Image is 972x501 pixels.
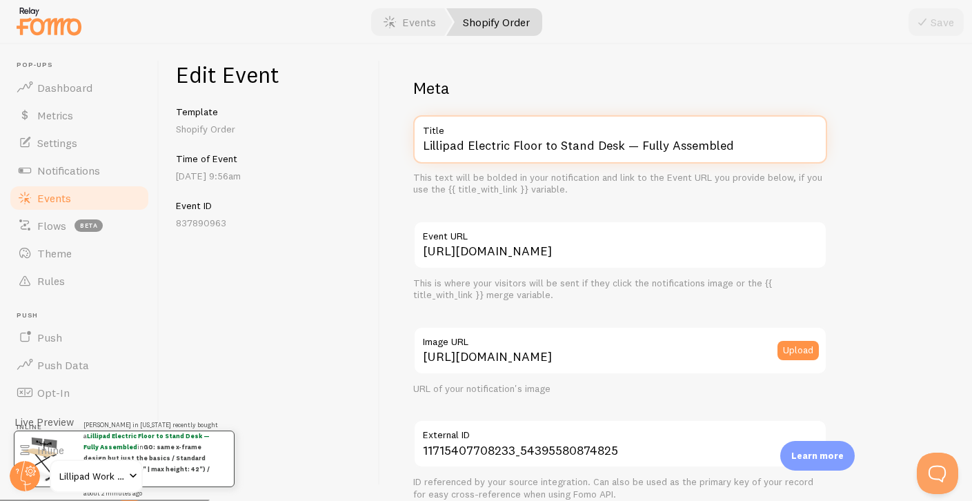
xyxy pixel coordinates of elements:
a: Events [8,184,150,212]
span: Events [37,191,71,205]
p: Shopify Order [176,122,363,136]
iframe: Help Scout Beacon - Open [917,453,958,494]
a: Flows beta [8,212,150,239]
a: Notifications [8,157,150,184]
span: Dashboard [37,81,92,95]
a: Dashboard [8,74,150,101]
label: Event URL [413,221,827,244]
label: Title [413,115,827,139]
button: Upload [777,341,819,360]
label: Image URL [413,326,827,350]
span: Push Data [37,358,89,372]
span: Lillipad Work Solutions [59,468,125,484]
h1: Edit Event [176,61,363,89]
p: Learn more [791,449,844,462]
label: External ID [413,420,827,443]
span: Rules [37,274,65,288]
h2: Meta [413,77,827,99]
span: Notifications [37,164,100,177]
span: Push [17,311,150,320]
p: [DATE] 9:56am [176,169,363,183]
a: Metrics [8,101,150,129]
span: Theme [37,246,72,260]
span: beta [75,219,103,232]
div: This text will be bolded in your notification and link to the Event URL you provide below, if you... [413,172,827,196]
div: URL of your notification's image [413,383,827,395]
span: Opt-In [37,386,70,400]
a: Theme [8,239,150,267]
div: ID referenced by your source integration. Can also be used as the primary key of your record for ... [413,476,827,500]
a: Push [8,324,150,351]
span: Push [37,331,62,344]
a: Settings [8,129,150,157]
a: Rules [8,267,150,295]
span: Settings [37,136,77,150]
a: Opt-In [8,379,150,406]
div: This is where your visitors will be sent if they click the notifications image or the {{ title_wi... [413,277,827,302]
h5: Time of Event [176,153,363,165]
div: Learn more [780,441,855,471]
span: Flows [37,219,66,233]
h5: Event ID [176,199,363,212]
a: Push Data [8,351,150,379]
span: Pop-ups [17,61,150,70]
img: fomo-relay-logo-orange.svg [14,3,83,39]
a: Lillipad Work Solutions [50,460,143,493]
a: Inline [8,436,150,464]
p: 837890963 [176,216,363,230]
span: Metrics [37,108,73,122]
span: Inline [37,443,64,457]
h5: Template [176,106,363,118]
